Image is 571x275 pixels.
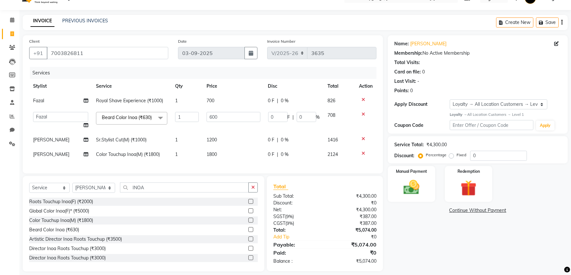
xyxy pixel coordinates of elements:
[450,120,533,130] input: Enter Offer / Coupon Code
[325,249,381,257] div: ₹0
[394,50,422,57] div: Membership:
[267,38,295,44] label: Invoice Number
[334,234,381,240] div: ₹0
[207,151,217,157] span: 1800
[394,152,414,159] div: Discount:
[268,249,325,257] div: Paid:
[325,200,381,206] div: ₹0
[277,137,279,143] span: |
[324,79,355,93] th: Total
[394,101,450,108] div: Apply Discount
[33,98,44,104] span: Fazal
[268,220,325,227] div: ( )
[30,67,381,79] div: Services
[96,98,163,104] span: Royal Shave Experience (₹1000)
[394,122,450,129] div: Coupon Code
[273,214,285,219] span: SGST
[328,137,338,143] span: 1416
[450,112,561,117] div: All Location Customers → Level 1
[287,221,293,226] span: 9%
[29,226,79,233] div: Beard Color Inoa (₹630)
[175,98,178,104] span: 1
[29,47,47,59] button: +91
[175,151,178,157] span: 1
[325,227,381,234] div: ₹5,074.00
[268,97,275,104] span: 0 F
[268,193,325,200] div: Sub Total:
[325,213,381,220] div: ₹387.00
[29,245,106,252] div: Director Inoa Roots Touchup (₹3000)
[273,220,285,226] span: CGST
[536,121,554,130] button: Apply
[394,40,409,47] div: Name:
[536,17,559,27] button: Save
[394,50,561,57] div: No Active Membership
[450,112,467,117] strong: Loyalty →
[29,217,93,224] div: Color Touchup Inoa(M) (₹1800)
[355,79,376,93] th: Action
[47,47,168,59] input: Search by Name/Mobile/Email/Code
[96,151,160,157] span: Color Touchup Inoa(M) (₹1800)
[29,236,122,243] div: Artistic Director Inoa Roots Touchup (₹3500)
[328,112,336,118] span: 708
[394,69,421,75] div: Card on file:
[458,169,480,174] label: Redemption
[175,137,178,143] span: 1
[325,193,381,200] div: ₹4,300.00
[92,79,171,93] th: Service
[328,151,338,157] span: 2124
[29,38,40,44] label: Client
[102,115,152,120] span: Beard Color Inoa (₹630)
[178,38,187,44] label: Date
[268,206,325,213] div: Net:
[268,241,325,248] div: Payable:
[268,200,325,206] div: Discount:
[288,114,290,121] span: F
[203,79,264,93] th: Price
[268,137,275,143] span: 0 F
[389,207,566,214] a: Continue Without Payment
[456,178,482,198] img: _gift.svg
[268,213,325,220] div: ( )
[29,208,89,214] div: Global Color Inoa(F)* (₹5000)
[120,182,249,192] input: Search or Scan
[316,114,320,121] span: %
[268,234,334,240] a: Add Tip
[268,258,325,265] div: Balance :
[281,137,289,143] span: 0 %
[277,97,279,104] span: |
[396,169,427,174] label: Manual Payment
[207,137,217,143] span: 1200
[281,151,289,158] span: 0 %
[426,152,446,158] label: Percentage
[293,114,294,121] span: |
[394,141,424,148] div: Service Total:
[422,69,425,75] div: 0
[62,18,108,24] a: PREVIOUS INVOICES
[273,183,288,190] span: Total
[171,79,203,93] th: Qty
[457,152,466,158] label: Fixed
[29,79,92,93] th: Stylist
[268,227,325,234] div: Total:
[96,137,147,143] span: Sr.Stylist Cut(M) (₹1000)
[325,206,381,213] div: ₹4,300.00
[29,255,106,261] div: Director Inoa Roots Touchup (₹3000)
[325,241,381,248] div: ₹5,074.00
[281,97,289,104] span: 0 %
[277,151,279,158] span: |
[328,98,336,104] span: 826
[152,115,155,120] a: x
[268,151,275,158] span: 0 F
[286,214,292,219] span: 9%
[33,137,69,143] span: [PERSON_NAME]
[207,98,214,104] span: 700
[399,178,424,197] img: _cash.svg
[264,79,324,93] th: Disc
[394,59,420,66] div: Total Visits:
[394,78,416,85] div: Last Visit:
[496,17,533,27] button: Create New
[30,15,54,27] a: INVOICE
[417,78,419,85] div: -
[325,220,381,227] div: ₹387.00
